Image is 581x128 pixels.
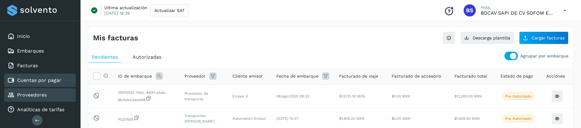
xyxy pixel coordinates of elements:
span: $12,000.00 MXN [454,94,482,98]
p: Agrupar por embarque [520,53,568,59]
span: $1,605.00 MXN [454,116,480,121]
div: Inicio [4,30,76,43]
a: Analiticas de tarifas [17,107,64,112]
td: Emisor 0 [228,85,271,108]
span: d0629c17-c7b1-40e0-a1b9-54b685b20d28 [118,90,167,102]
td: Proveedor de transporte [180,85,228,108]
div: Embarques [4,44,76,58]
p: BOCAV SAPI DE CV SOFOM ENR [481,10,554,16]
span: 06/ago/2025 08:33 [276,94,309,98]
div: Analiticas de tarifas [4,103,76,116]
span: 4eda595c-3e6f-4bb3-a527-12244f2b1607 [118,117,140,122]
h4: Mis facturas [93,34,138,42]
span: $0.00 MXN [392,94,410,98]
div: Cuentas por pagar [4,74,76,87]
span: Descarga plantilla [473,36,510,40]
span: ID de embarque [118,73,152,79]
span: Pendientes [92,54,118,60]
span: $13,131.00 MXN [339,94,365,98]
a: Facturas [17,63,38,68]
a: Cuentas por pagar [17,77,61,83]
span: Fecha de embarque [276,73,318,79]
a: Proveedores [17,92,47,98]
p: Última actualización [104,5,147,10]
span: Cargar facturas [532,36,565,40]
span: $0.00 MXN [392,116,410,121]
a: Embarques [17,48,44,54]
span: $1,605.00 MXN [339,116,364,121]
span: Autorizadas [133,54,161,60]
span: Proveedor [185,73,206,79]
a: Inicio [17,33,30,39]
div: Proveedores [4,88,76,102]
span: Facturado total [454,73,487,79]
span: Acciones [546,73,565,79]
span: Facturado de accesorio [392,73,441,79]
span: Cliente emisor [232,73,263,79]
span: Actualizar SAT [154,8,185,13]
p: Hola, [481,5,554,10]
button: Actualizar SAT [150,4,188,16]
p: Pre Autorizado [505,116,532,121]
p: [DATE] 18:36 [104,10,130,16]
div: Facturas [4,59,76,72]
span: Estado de pago [500,73,533,79]
span: Facturado de viaje [339,73,378,79]
button: Cargar facturas [519,31,568,44]
p: Pre Autorizado [505,94,532,98]
span: [DATE] 15:37 [276,116,299,121]
button: Descarga plantilla [460,31,514,44]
